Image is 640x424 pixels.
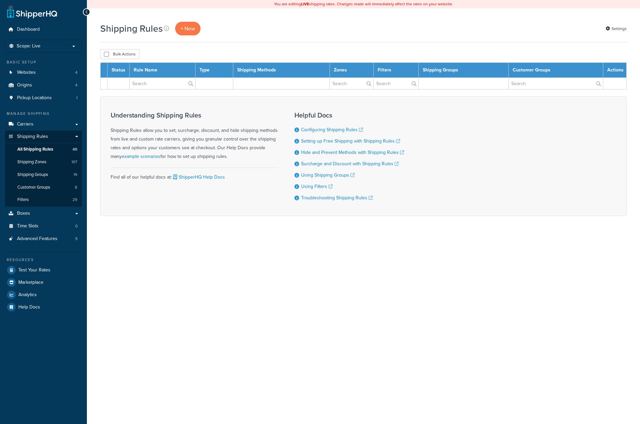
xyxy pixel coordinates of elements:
[195,63,233,78] th: Type
[5,156,82,168] a: Shipping Zones 107
[301,1,309,7] b: LIVE
[130,63,196,78] th: Rule Name
[508,63,603,78] th: Customer Groups
[294,112,404,119] h3: Helpful Docs
[17,134,48,140] span: Shipping Rules
[5,301,82,313] a: Help Docs
[5,59,82,65] div: Basic Setup
[100,49,139,59] button: Bulk Actions
[18,304,40,310] span: Help Docs
[5,143,82,156] a: All Shipping Rules 40
[5,143,82,156] li: All Shipping Rules
[100,22,163,35] h1: Shipping Rules
[130,78,195,89] input: Search
[5,23,82,36] a: Dashboard
[111,112,278,161] div: Shipping Rules allow you to set, surcharge, discount, and hide shipping methods from live and cus...
[233,63,330,78] th: Shipping Methods
[75,185,77,190] span: 8
[5,220,82,232] li: Time Slots
[172,174,225,181] a: ShipperHQ Help Docs
[374,78,418,89] input: Search
[374,63,419,78] th: Filters
[72,159,77,165] span: 107
[18,280,43,285] span: Marketplace
[5,233,82,245] li: Advanced Features
[17,172,48,178] span: Shipping Groups
[17,236,57,242] span: Advanced Features
[301,183,333,190] a: Using Filters
[5,131,82,143] a: Shipping Rules
[75,236,78,242] span: 5
[5,207,82,220] a: Boxes
[606,24,627,33] a: Settings
[17,82,32,88] span: Origins
[17,211,30,216] span: Boxes
[7,5,57,18] a: ShipperHQ Home
[301,126,363,133] a: Configuring Shipping Rules
[301,172,355,179] a: Using Shipping Groups
[330,63,373,78] th: Zones
[175,22,201,35] a: + New
[5,276,82,288] a: Marketplace
[5,169,82,181] a: Shipping Groups 19
[17,223,38,229] span: Time Slots
[509,78,603,89] input: Search
[75,82,78,88] span: 4
[5,79,82,91] a: Origins 4
[18,267,50,273] span: Test Your Rates
[17,159,46,165] span: Shipping Zones
[17,27,40,32] span: Dashboard
[122,153,160,160] a: example scenarios
[73,147,77,152] span: 40
[5,257,82,263] div: Resources
[330,78,373,89] input: Search
[5,92,82,104] a: Pickup Locations 1
[5,92,82,104] li: Pickup Locations
[17,122,33,127] span: Carriers
[301,138,400,145] a: Setting up Free Shipping with Shipping Rules
[17,70,36,75] span: Websites
[5,220,82,232] a: Time Slots 0
[5,233,82,245] a: Advanced Features 5
[108,63,130,78] th: Status
[111,168,278,182] div: Find all of our helpful docs at:
[17,197,29,203] span: Filters
[17,95,52,101] span: Pickup Locations
[17,185,50,190] span: Customer Groups
[5,169,82,181] li: Shipping Groups
[301,160,399,167] a: Surcharge and Discount with Shipping Rules
[5,66,82,79] li: Websites
[5,118,82,131] a: Carriers
[5,111,82,117] div: Manage Shipping
[301,149,404,156] a: Hide and Prevent Methods with Shipping Rules
[17,147,53,152] span: All Shipping Rules
[73,197,77,203] span: 29
[75,223,78,229] span: 0
[419,63,509,78] th: Shipping Groups
[180,25,195,32] span: + New
[5,79,82,91] li: Origins
[5,131,82,207] li: Shipping Rules
[5,289,82,301] a: Analytics
[74,172,77,178] span: 19
[5,181,82,194] a: Customer Groups 8
[5,181,82,194] li: Customer Groups
[5,66,82,79] a: Websites 4
[17,43,40,49] span: Scope: Live
[603,63,627,78] th: Actions
[5,264,82,276] a: Test Your Rates
[5,156,82,168] li: Shipping Zones
[111,112,278,119] h3: Understanding Shipping Rules
[18,292,37,298] span: Analytics
[5,194,82,206] li: Filters
[5,194,82,206] a: Filters 29
[76,95,78,101] span: 1
[75,70,78,75] span: 4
